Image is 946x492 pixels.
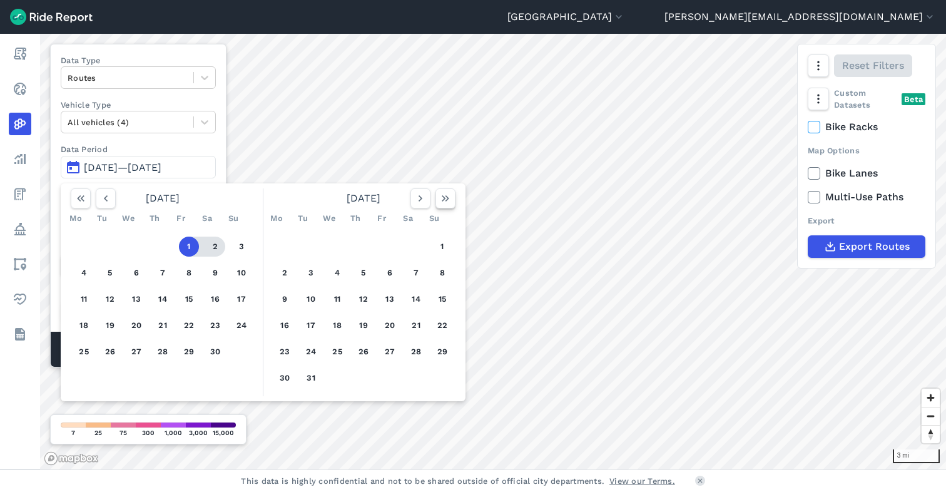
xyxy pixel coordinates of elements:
[432,315,452,336] button: 22
[301,368,321,388] button: 31
[126,315,146,336] button: 20
[432,237,452,257] button: 1
[153,315,173,336] button: 21
[275,342,295,362] button: 23
[74,315,94,336] button: 18
[808,190,925,205] label: Multi-Use Paths
[808,215,925,227] div: Export
[126,342,146,362] button: 27
[406,263,426,283] button: 7
[353,263,374,283] button: 5
[327,263,347,283] button: 4
[380,263,400,283] button: 6
[66,188,260,208] div: [DATE]
[922,389,940,407] button: Zoom in
[432,289,452,309] button: 15
[267,208,287,228] div: Mo
[507,9,625,24] button: [GEOGRAPHIC_DATA]
[9,43,31,65] a: Report
[902,93,925,105] div: Beta
[100,263,120,283] button: 5
[664,9,936,24] button: [PERSON_NAME][EMAIL_ADDRESS][DOMAIN_NAME]
[345,208,365,228] div: Th
[231,237,252,257] button: 3
[100,315,120,336] button: 19
[9,323,31,346] a: Datasets
[61,99,216,111] label: Vehicle Type
[74,263,94,283] button: 4
[808,235,925,258] button: Export Routes
[153,289,173,309] button: 14
[353,289,374,309] button: 12
[406,289,426,309] button: 14
[893,449,940,463] div: 3 mi
[197,208,217,228] div: Sa
[327,315,347,336] button: 18
[231,263,252,283] button: 10
[424,208,444,228] div: Su
[380,315,400,336] button: 20
[808,145,925,156] div: Map Options
[808,166,925,181] label: Bike Lanes
[145,208,165,228] div: Th
[179,263,199,283] button: 8
[301,289,321,309] button: 10
[40,34,946,469] canvas: Map
[153,342,173,362] button: 28
[100,342,120,362] button: 26
[834,54,912,77] button: Reset Filters
[327,342,347,362] button: 25
[275,263,295,283] button: 2
[223,208,243,228] div: Su
[609,475,675,487] a: View our Terms.
[179,237,199,257] button: 1
[66,208,86,228] div: Mo
[61,156,216,178] button: [DATE]—[DATE]
[9,78,31,100] a: Realtime
[406,315,426,336] button: 21
[406,342,426,362] button: 28
[301,315,321,336] button: 17
[179,342,199,362] button: 29
[92,208,112,228] div: Tu
[9,183,31,205] a: Fees
[153,263,173,283] button: 7
[74,342,94,362] button: 25
[301,263,321,283] button: 3
[126,263,146,283] button: 6
[205,237,225,257] button: 2
[179,289,199,309] button: 15
[100,289,120,309] button: 12
[922,407,940,425] button: Zoom out
[126,289,146,309] button: 13
[9,288,31,310] a: Health
[432,263,452,283] button: 8
[9,218,31,240] a: Policy
[839,239,910,254] span: Export Routes
[267,188,460,208] div: [DATE]
[372,208,392,228] div: Fr
[275,289,295,309] button: 9
[10,9,93,25] img: Ride Report
[319,208,339,228] div: We
[205,315,225,336] button: 23
[808,87,925,111] div: Custom Datasets
[118,208,138,228] div: We
[205,263,225,283] button: 9
[51,332,226,367] div: Matched Trips
[275,368,295,388] button: 30
[398,208,418,228] div: Sa
[9,148,31,170] a: Analyze
[380,289,400,309] button: 13
[808,120,925,135] label: Bike Racks
[327,289,347,309] button: 11
[171,208,191,228] div: Fr
[275,315,295,336] button: 16
[922,425,940,443] button: Reset bearing to north
[293,208,313,228] div: Tu
[205,289,225,309] button: 16
[74,289,94,309] button: 11
[432,342,452,362] button: 29
[231,315,252,336] button: 24
[231,289,252,309] button: 17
